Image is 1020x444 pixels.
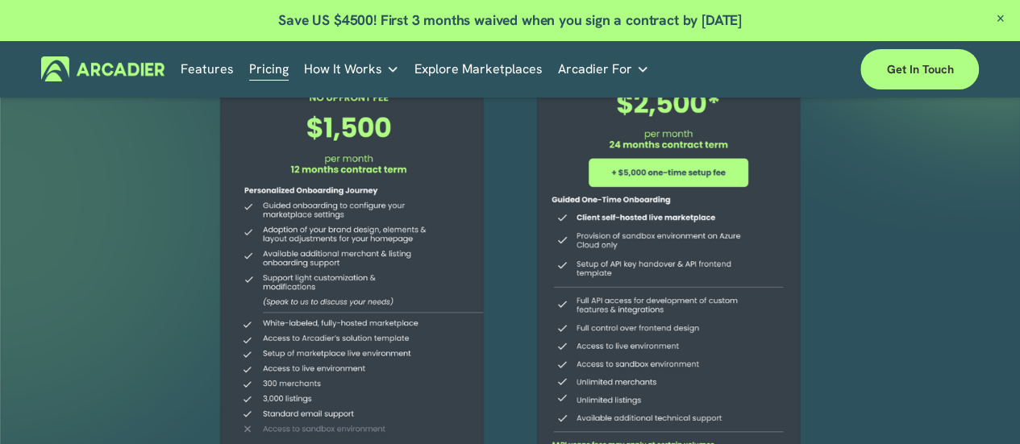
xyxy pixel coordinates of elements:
span: How It Works [304,58,382,81]
img: Arcadier [41,56,164,81]
a: Features [181,56,234,81]
span: Arcadier For [558,58,632,81]
a: folder dropdown [304,56,399,81]
a: folder dropdown [558,56,649,81]
a: Pricing [249,56,289,81]
a: Explore Marketplaces [414,56,543,81]
a: Get in touch [860,49,979,89]
iframe: Chat Widget [939,367,1020,444]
